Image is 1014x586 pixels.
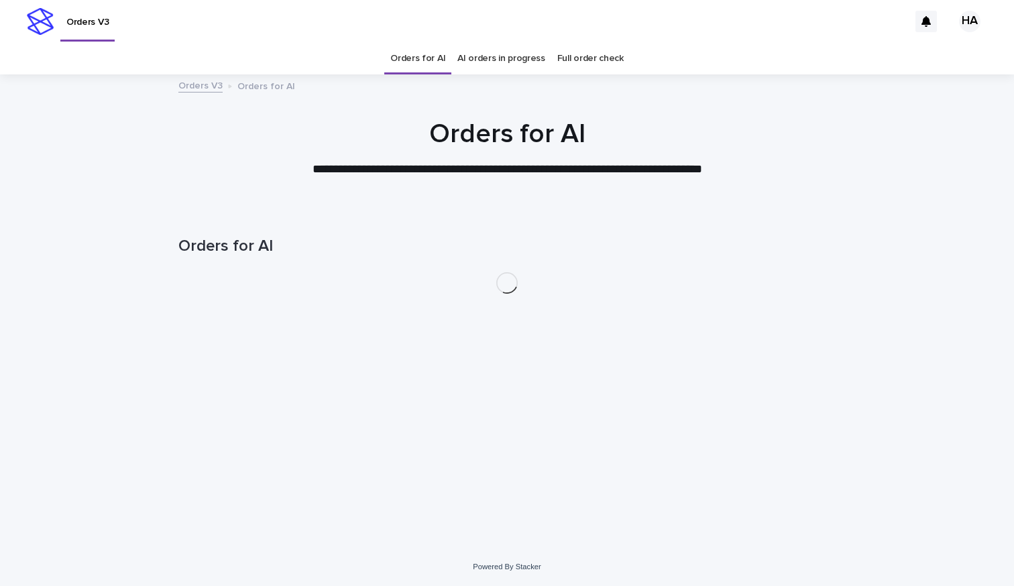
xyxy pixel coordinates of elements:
a: Orders for AI [390,43,445,74]
p: Orders for AI [237,78,295,93]
a: AI orders in progress [457,43,545,74]
a: Full order check [557,43,624,74]
h1: Orders for AI [178,237,836,256]
img: stacker-logo-s-only.png [27,8,54,35]
a: Powered By Stacker [473,563,541,571]
a: Orders V3 [178,77,223,93]
h1: Orders for AI [178,118,836,150]
div: HA [959,11,980,32]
